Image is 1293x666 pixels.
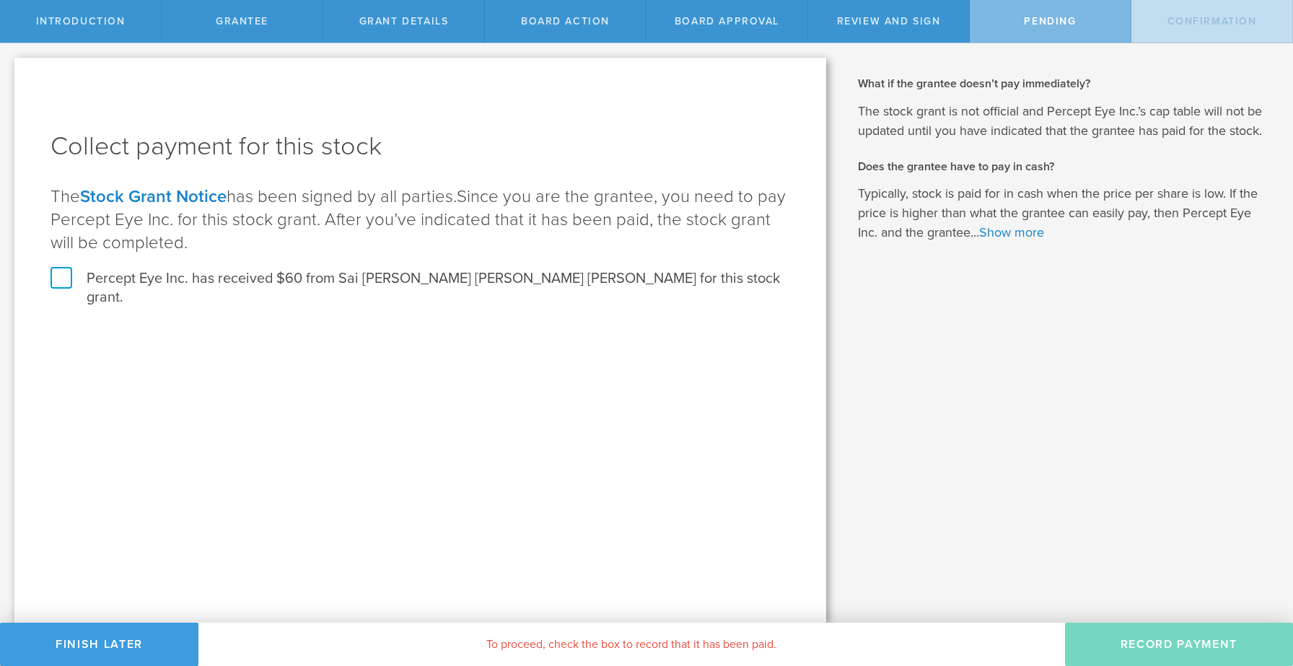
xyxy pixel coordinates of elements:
span: Grantee [216,15,268,27]
h2: Does the grantee have to pay in cash? [858,159,1271,175]
span: Board Action [521,15,610,27]
a: Stock Grant Notice [80,186,227,207]
h1: Collect payment for this stock [51,129,790,164]
span: Introduction [36,15,126,27]
p: The stock grant is not official and Percept Eye Inc.’s cap table will not be updated until you ha... [858,102,1271,141]
span: Confirmation [1167,15,1257,27]
button: Record Payment [1065,623,1293,666]
span: Review and Sign [837,15,941,27]
span: Grant Details [359,15,449,27]
p: Typically, stock is paid for in cash when the price per share is low. If the price is higher than... [858,184,1271,242]
label: Percept Eye Inc. has received $60 from Sai [PERSON_NAME] [PERSON_NAME] [PERSON_NAME] for this sto... [51,269,790,307]
span: Pending [1024,15,1076,27]
span: Since you are the grantee, you need to pay Percept Eye Inc. for this stock grant. After you’ve in... [51,186,786,253]
h2: What if the grantee doesn’t pay immediately? [858,76,1271,92]
a: Show more [979,224,1044,240]
span: Board Approval [675,15,779,27]
span: To proceed, check the box to record that it has been paid. [486,637,776,652]
p: The has been signed by all parties. [51,185,790,255]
